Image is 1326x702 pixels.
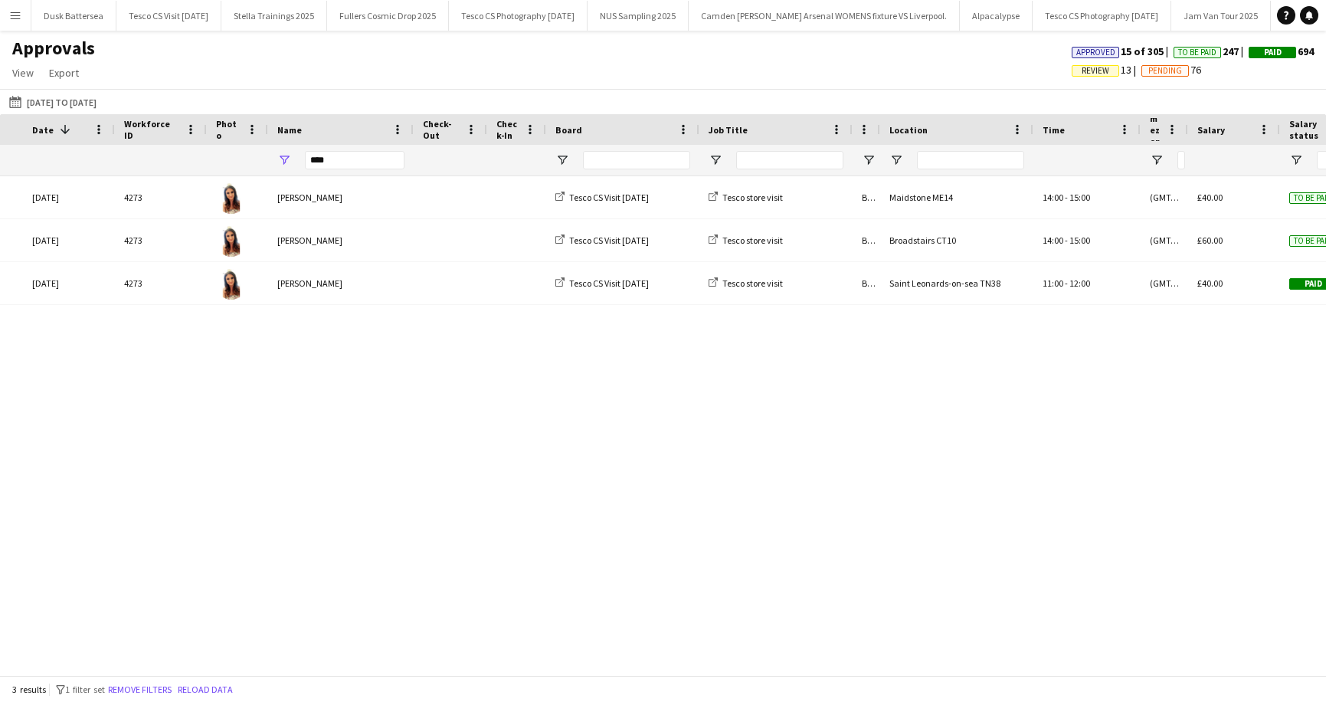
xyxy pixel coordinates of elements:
[709,277,783,289] a: Tesco store visit
[268,262,414,304] div: [PERSON_NAME]
[1174,44,1249,58] span: 247
[105,681,175,698] button: Remove filters
[1141,262,1188,304] div: (GMT/BST) [GEOGRAPHIC_DATA]
[216,226,247,257] img: Faye-Marie Smith
[709,192,783,203] a: Tesco store visit
[569,192,649,203] span: Tesco CS Visit [DATE]
[862,153,876,167] button: Open Filter Menu
[1069,277,1090,289] span: 12:00
[1069,192,1090,203] span: 15:00
[880,262,1033,304] div: Saint Leonards-on-sea TN38
[1072,63,1141,77] span: 13
[1141,63,1201,77] span: 76
[555,235,649,246] a: Tesco CS Visit [DATE]
[1150,153,1164,167] button: Open Filter Menu
[1264,48,1282,57] span: Paid
[1076,48,1115,57] span: Approved
[1043,277,1063,289] span: 11:00
[917,151,1024,169] input: Location Filter Input
[555,124,582,136] span: Board
[1043,192,1063,203] span: 14:00
[221,1,327,31] button: Stella Trainings 2025
[49,66,79,80] span: Export
[305,151,404,169] input: Name Filter Input
[555,277,649,289] a: Tesco CS Visit [DATE]
[23,176,115,218] div: [DATE]
[1141,219,1188,261] div: (GMT/BST) [GEOGRAPHIC_DATA]
[709,124,748,136] span: Job Title
[555,153,569,167] button: Open Filter Menu
[1197,235,1223,246] span: £60.00
[116,1,221,31] button: Tesco CS Visit [DATE]
[449,1,588,31] button: Tesco CS Photography [DATE]
[1171,1,1271,31] button: Jam Van Tour 2025
[1197,124,1225,136] span: Salary
[1249,44,1314,58] span: 694
[1150,101,1161,159] span: Timezone
[496,118,519,141] span: Check-In
[709,235,783,246] a: Tesco store visit
[12,66,34,80] span: View
[853,219,880,261] div: Brand Ambassador
[722,192,783,203] span: Tesco store visit
[1072,44,1174,58] span: 15 of 305
[65,684,105,695] span: 1 filter set
[709,153,722,167] button: Open Filter Menu
[6,93,100,111] button: [DATE] to [DATE]
[889,124,928,136] span: Location
[880,219,1033,261] div: Broadstairs CT10
[960,1,1033,31] button: Alpacalypse
[736,151,843,169] input: Job Title Filter Input
[1178,48,1216,57] span: To Be Paid
[23,262,115,304] div: [DATE]
[115,219,207,261] div: 4273
[1033,1,1171,31] button: Tesco CS Photography [DATE]
[1043,235,1063,246] span: 14:00
[1197,192,1223,203] span: £40.00
[216,118,241,141] span: Photo
[124,118,179,141] span: Workforce ID
[216,269,247,300] img: Faye-Marie Smith
[1177,151,1185,169] input: Timezone Filter Input
[880,176,1033,218] div: Maidstone ME14
[31,1,116,31] button: Dusk Battersea
[1065,235,1068,246] span: -
[689,1,960,31] button: Camden [PERSON_NAME] Arsenal WOMENS fixture VS Liverpool.
[1141,176,1188,218] div: (GMT/BST) [GEOGRAPHIC_DATA]
[327,1,449,31] button: Fullers Cosmic Drop 2025
[1289,153,1303,167] button: Open Filter Menu
[569,235,649,246] span: Tesco CS Visit [DATE]
[268,176,414,218] div: [PERSON_NAME]
[175,681,236,698] button: Reload data
[6,63,40,83] a: View
[268,219,414,261] div: [PERSON_NAME]
[569,277,649,289] span: Tesco CS Visit [DATE]
[1148,66,1182,76] span: Pending
[277,124,302,136] span: Name
[115,262,207,304] div: 4273
[277,153,291,167] button: Open Filter Menu
[588,1,689,31] button: NUS Sampling 2025
[722,235,783,246] span: Tesco store visit
[32,124,54,136] span: Date
[1069,235,1090,246] span: 15:00
[722,277,783,289] span: Tesco store visit
[853,262,880,304] div: Brand Ambassador
[423,118,460,141] span: Check-Out
[1065,192,1068,203] span: -
[23,219,115,261] div: [DATE]
[853,176,880,218] div: Brand Ambassador
[555,192,649,203] a: Tesco CS Visit [DATE]
[583,151,690,169] input: Board Filter Input
[115,176,207,218] div: 4273
[1065,277,1068,289] span: -
[216,183,247,214] img: Faye-Marie Smith
[1197,277,1223,289] span: £40.00
[1043,124,1065,136] span: Time
[1082,66,1109,76] span: Review
[889,153,903,167] button: Open Filter Menu
[43,63,85,83] a: Export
